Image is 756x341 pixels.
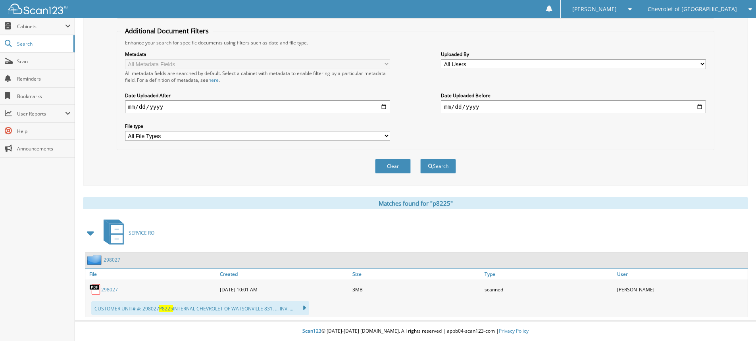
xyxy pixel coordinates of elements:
[17,40,69,47] span: Search
[99,217,154,249] a: SERVICE RO
[85,269,218,279] a: File
[89,283,101,295] img: PDF.png
[350,269,483,279] a: Size
[83,197,748,209] div: Matches found for "p8225"
[125,123,390,129] label: File type
[17,23,65,30] span: Cabinets
[129,229,154,236] span: SERVICE RO
[17,145,71,152] span: Announcements
[75,322,756,341] div: © [DATE]-[DATE] [DOMAIN_NAME]. All rights reserved | appb04-scan123-com |
[375,159,411,173] button: Clear
[302,328,321,334] span: Scan123
[91,301,309,315] div: CUSTOMER UNIT# #: 298027 INTERNAL CHEVROLET OF WATSONVILLE 831. ... INV. ...
[125,92,390,99] label: Date Uploaded After
[648,7,737,12] span: Chevrolet of [GEOGRAPHIC_DATA]
[350,281,483,297] div: 3MB
[125,100,390,113] input: start
[218,269,350,279] a: Created
[125,51,390,58] label: Metadata
[17,75,71,82] span: Reminders
[441,100,706,113] input: end
[8,4,67,14] img: scan123-logo-white.svg
[121,39,710,46] div: Enhance your search for specific documents using filters such as date and file type.
[420,159,456,173] button: Search
[101,286,118,293] a: 298027
[441,92,706,99] label: Date Uploaded Before
[483,281,615,297] div: scanned
[125,70,390,83] div: All metadata fields are searched by default. Select a cabinet with metadata to enable filtering b...
[483,269,615,279] a: Type
[87,255,104,265] img: folder2.png
[615,281,748,297] div: [PERSON_NAME]
[17,93,71,100] span: Bookmarks
[441,51,706,58] label: Uploaded By
[572,7,617,12] span: [PERSON_NAME]
[208,77,219,83] a: here
[159,305,173,312] span: P8225
[104,256,120,263] a: 298027
[218,281,350,297] div: [DATE] 10:01 AM
[615,269,748,279] a: User
[17,128,71,135] span: Help
[17,110,65,117] span: User Reports
[121,27,213,35] legend: Additional Document Filters
[499,328,529,334] a: Privacy Policy
[17,58,71,65] span: Scan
